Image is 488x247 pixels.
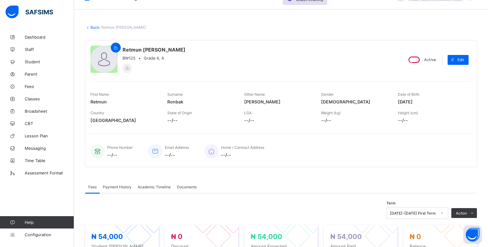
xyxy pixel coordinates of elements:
span: --/-- [321,118,389,123]
span: --/-- [107,152,133,157]
span: Assessment Format [25,170,74,175]
img: safsims [6,6,53,19]
span: Classes [25,96,74,101]
span: Dashboard [25,35,74,40]
span: First Name [90,92,109,97]
div: • [123,56,186,61]
span: Ronbak [167,99,235,104]
span: Parent [25,72,74,77]
span: LGA [244,111,252,115]
span: ₦ 54,000 [91,232,123,241]
span: Documents [177,185,197,189]
span: ₦ 0 [171,232,182,241]
span: Academic Timeline [138,185,171,189]
span: ₦ 54,000 [330,232,361,241]
span: Messaging [25,146,74,151]
a: Back [90,25,99,30]
span: Active [424,57,436,62]
span: --/-- [167,118,235,123]
span: Other Name [244,92,265,97]
span: Weight (kg) [321,111,340,115]
span: Action [456,211,467,216]
span: Payment History [103,185,131,189]
span: --/-- [165,152,189,157]
span: Gender [321,92,334,97]
span: Height (cm) [398,111,418,115]
span: [DEMOGRAPHIC_DATA] [321,99,389,104]
span: State of Origin [167,111,192,115]
span: Fees [25,84,74,89]
span: Configuration [25,232,74,237]
span: Email Address [165,145,189,150]
span: Retmun [90,99,158,104]
span: Staff [25,47,74,52]
span: [DATE] [398,99,465,104]
span: ₦ 0 [410,232,421,241]
span: Home / Contract Address [221,145,264,150]
div: [DATE]-[DATE] First Term [390,211,437,216]
span: Student [25,59,74,64]
span: BW125 [123,56,136,61]
span: Help [25,220,74,225]
span: Time Table [25,158,74,163]
span: --/-- [398,118,465,123]
span: --/-- [221,152,264,157]
span: Lesson Plan [25,133,74,138]
span: CBT [25,121,74,126]
span: Date of Birth [398,92,419,97]
button: Open asap [463,225,482,244]
span: Surname [167,92,183,97]
span: Grade 4, A [144,56,164,61]
span: Phone Number [107,145,133,150]
span: ₦ 54,000 [251,232,282,241]
span: [PERSON_NAME] [244,99,312,104]
span: Term [386,201,395,205]
span: / Retmun [PERSON_NAME] [99,25,146,30]
span: [GEOGRAPHIC_DATA] [90,118,158,123]
span: Fees [88,185,97,189]
span: Country [90,111,104,115]
span: --/-- [244,118,312,123]
span: Retmun [PERSON_NAME] [123,47,186,53]
span: Broadsheet [25,109,74,114]
span: Edit [457,57,464,62]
